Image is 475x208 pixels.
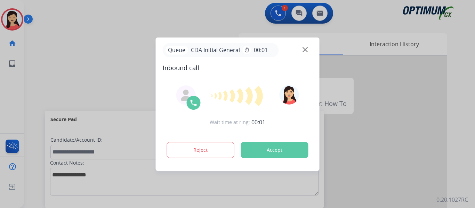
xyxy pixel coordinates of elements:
span: Inbound call [163,63,313,73]
p: Queue [166,46,188,55]
span: 00:01 [251,118,265,126]
img: close-button [303,47,308,52]
span: Wait time at ring: [210,119,250,126]
button: Accept [241,142,308,158]
button: Reject [167,142,234,158]
p: 0.20.1027RC [436,195,468,204]
img: avatar [279,85,299,105]
img: agent-avatar [180,90,192,101]
span: CDA Initial General [188,46,243,54]
mat-icon: timer [244,47,250,53]
span: 00:01 [254,46,268,54]
img: call-icon [190,99,198,107]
